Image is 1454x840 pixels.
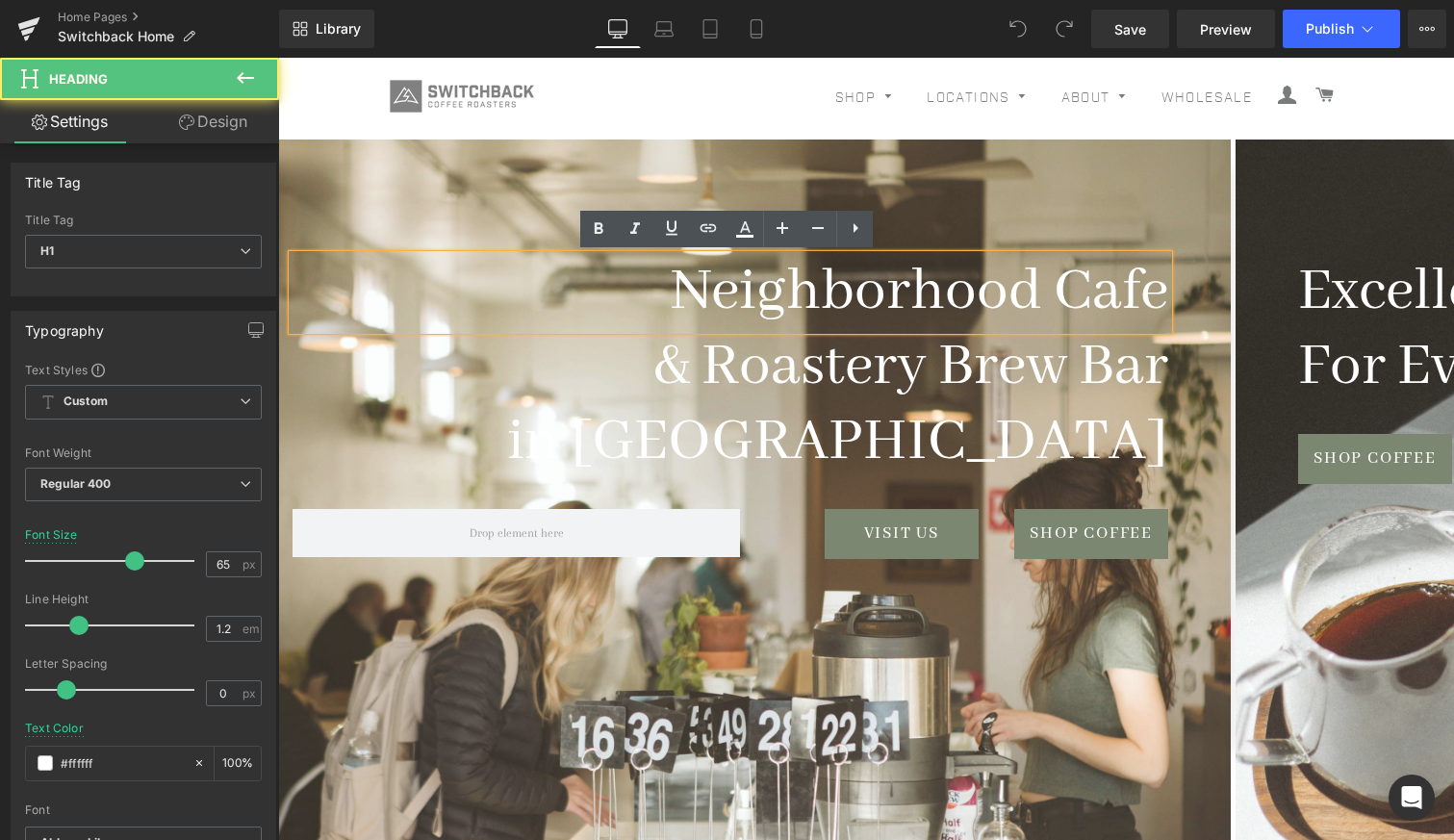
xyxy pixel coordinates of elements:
[242,623,259,635] span: em
[61,752,184,774] input: Color
[316,20,361,38] span: Library
[40,476,112,491] b: Regular 400
[586,464,661,489] span: Visit Us
[1035,389,1159,414] span: Shop Coffee
[215,747,261,780] div: %
[1200,19,1252,39] span: Preview
[25,593,262,606] div: Line Height
[64,394,108,410] b: Custom
[25,362,262,377] div: Text Styles
[1408,10,1446,48] button: More
[1177,10,1275,48] a: Preview
[58,29,174,44] span: Switchback Home
[1114,19,1146,39] span: Save
[733,10,779,48] a: Mobile
[25,657,262,671] div: Letter Spacing
[58,10,279,25] a: Home Pages
[547,451,700,501] a: Visit Us
[595,10,641,48] a: Desktop
[143,100,283,143] a: Design
[25,164,82,191] div: Title Tag
[25,803,262,817] div: Font
[1306,21,1354,37] span: Publish
[641,10,687,48] a: Laptop
[25,446,262,460] div: Font Weight
[242,558,259,571] span: px
[25,312,104,339] div: Typography
[1020,376,1174,426] a: Shop Coffee
[49,71,108,87] span: Heading
[999,10,1037,48] button: Undo
[687,10,733,48] a: Tablet
[1389,775,1435,821] div: Open Intercom Messenger
[736,451,890,501] a: Shop Coffee
[752,464,875,489] span: Shop Coffee
[242,687,259,700] span: px
[14,197,890,272] h1: Neighborhood Cafe
[1283,10,1400,48] button: Publish
[40,243,54,258] b: H1
[25,722,84,735] div: Text Color
[14,272,890,347] h1: & Roastery Brew Bar
[25,528,78,542] div: Font Size
[14,347,890,422] h1: in [GEOGRAPHIC_DATA]
[279,10,374,48] a: New Library
[25,214,262,227] div: Title Tag
[1045,10,1084,48] button: Redo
